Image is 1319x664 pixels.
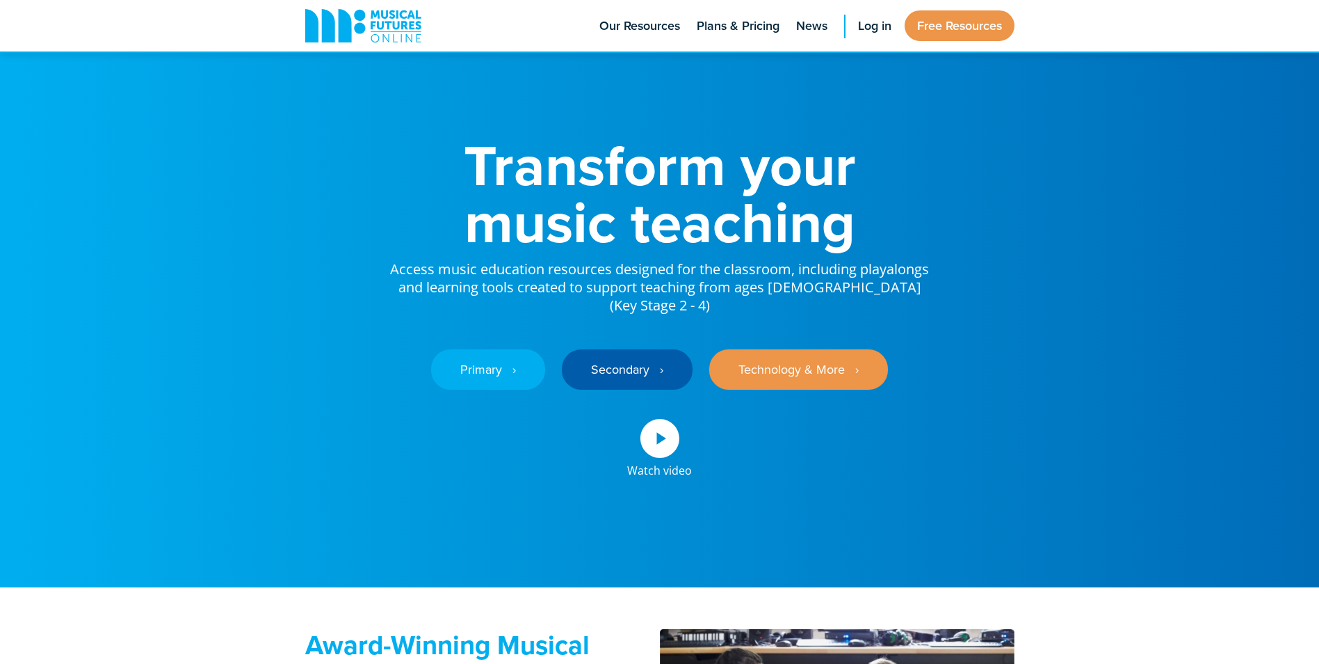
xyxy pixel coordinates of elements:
span: Log in [858,17,891,35]
span: Plans & Pricing [697,17,779,35]
div: Watch video [627,458,692,476]
span: News [796,17,827,35]
a: Technology & More ‎‏‏‎ ‎ › [709,349,888,390]
span: Our Resources [599,17,680,35]
a: Primary ‎‏‏‎ ‎ › [431,349,545,390]
p: Access music education resources designed for the classroom, including playalongs and learning to... [389,251,931,315]
a: Free Resources [905,10,1014,41]
a: Secondary ‎‏‏‎ ‎ › [562,349,693,390]
h1: Transform your music teaching [389,136,931,251]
